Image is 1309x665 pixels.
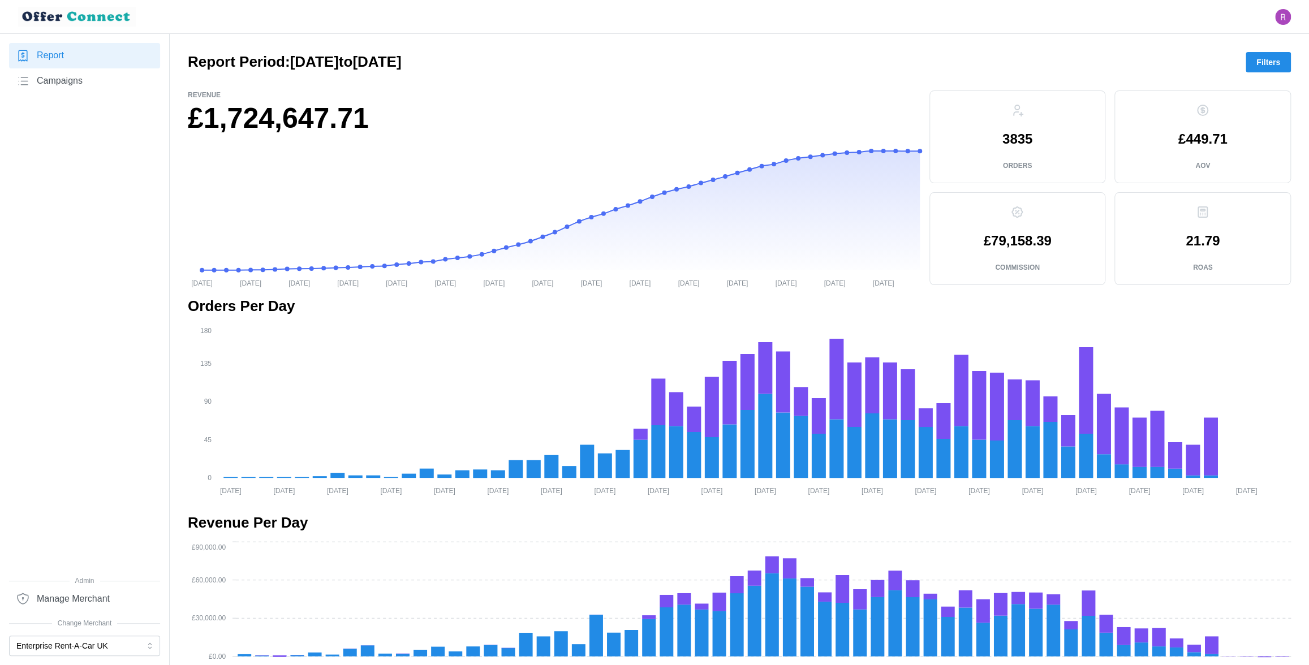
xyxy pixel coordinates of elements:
[200,360,212,368] tspan: 135
[191,279,213,287] tspan: [DATE]
[487,486,509,494] tspan: [DATE]
[648,486,669,494] tspan: [DATE]
[188,296,1291,316] h2: Orders Per Day
[701,486,722,494] tspan: [DATE]
[192,543,226,551] tspan: £90,000.00
[776,279,797,287] tspan: [DATE]
[968,486,990,494] tspan: [DATE]
[434,486,455,494] tspan: [DATE]
[37,592,110,606] span: Manage Merchant
[862,486,883,494] tspan: [DATE]
[1075,486,1097,494] tspan: [DATE]
[1002,132,1032,146] p: 3835
[1003,161,1032,171] p: Orders
[273,486,295,494] tspan: [DATE]
[726,279,748,287] tspan: [DATE]
[1022,486,1043,494] tspan: [DATE]
[1256,53,1280,72] span: Filters
[629,279,651,287] tspan: [DATE]
[1195,161,1210,171] p: AOV
[209,653,226,660] tspan: £0.00
[873,279,894,287] tspan: [DATE]
[1178,132,1228,146] p: £449.71
[204,398,212,405] tspan: 90
[9,576,160,586] span: Admin
[188,90,920,100] p: Revenue
[337,279,359,287] tspan: [DATE]
[289,279,310,287] tspan: [DATE]
[9,636,160,656] button: Enterprise Rent-A-Car UK
[1186,234,1220,248] p: 21.79
[983,234,1051,248] p: £79,158.39
[9,618,160,629] span: Change Merchant
[755,486,776,494] tspan: [DATE]
[380,486,402,494] tspan: [DATE]
[204,436,212,444] tspan: 45
[18,7,136,27] img: loyalBe Logo
[9,586,160,611] a: Manage Merchant
[1275,9,1291,25] button: Open user button
[808,486,829,494] tspan: [DATE]
[915,486,936,494] tspan: [DATE]
[1193,263,1213,273] p: ROAS
[9,43,160,68] a: Report
[1129,486,1150,494] tspan: [DATE]
[594,486,615,494] tspan: [DATE]
[188,100,920,137] h1: £1,724,647.71
[995,263,1040,273] p: Commission
[1182,486,1204,494] tspan: [DATE]
[541,486,562,494] tspan: [DATE]
[192,576,226,584] tspan: £60,000.00
[37,74,83,88] span: Campaigns
[678,279,699,287] tspan: [DATE]
[220,486,242,494] tspan: [DATE]
[240,279,261,287] tspan: [DATE]
[386,279,407,287] tspan: [DATE]
[208,474,212,482] tspan: 0
[200,326,212,334] tspan: 180
[824,279,846,287] tspan: [DATE]
[188,513,1291,533] h2: Revenue Per Day
[9,68,160,94] a: Campaigns
[1275,9,1291,25] img: Ryan Gribben
[188,52,401,72] h2: Report Period: [DATE] to [DATE]
[580,279,602,287] tspan: [DATE]
[327,486,348,494] tspan: [DATE]
[192,614,226,622] tspan: £30,000.00
[483,279,505,287] tspan: [DATE]
[532,279,553,287] tspan: [DATE]
[1235,486,1257,494] tspan: [DATE]
[434,279,456,287] tspan: [DATE]
[37,49,64,63] span: Report
[1246,52,1291,72] button: Filters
